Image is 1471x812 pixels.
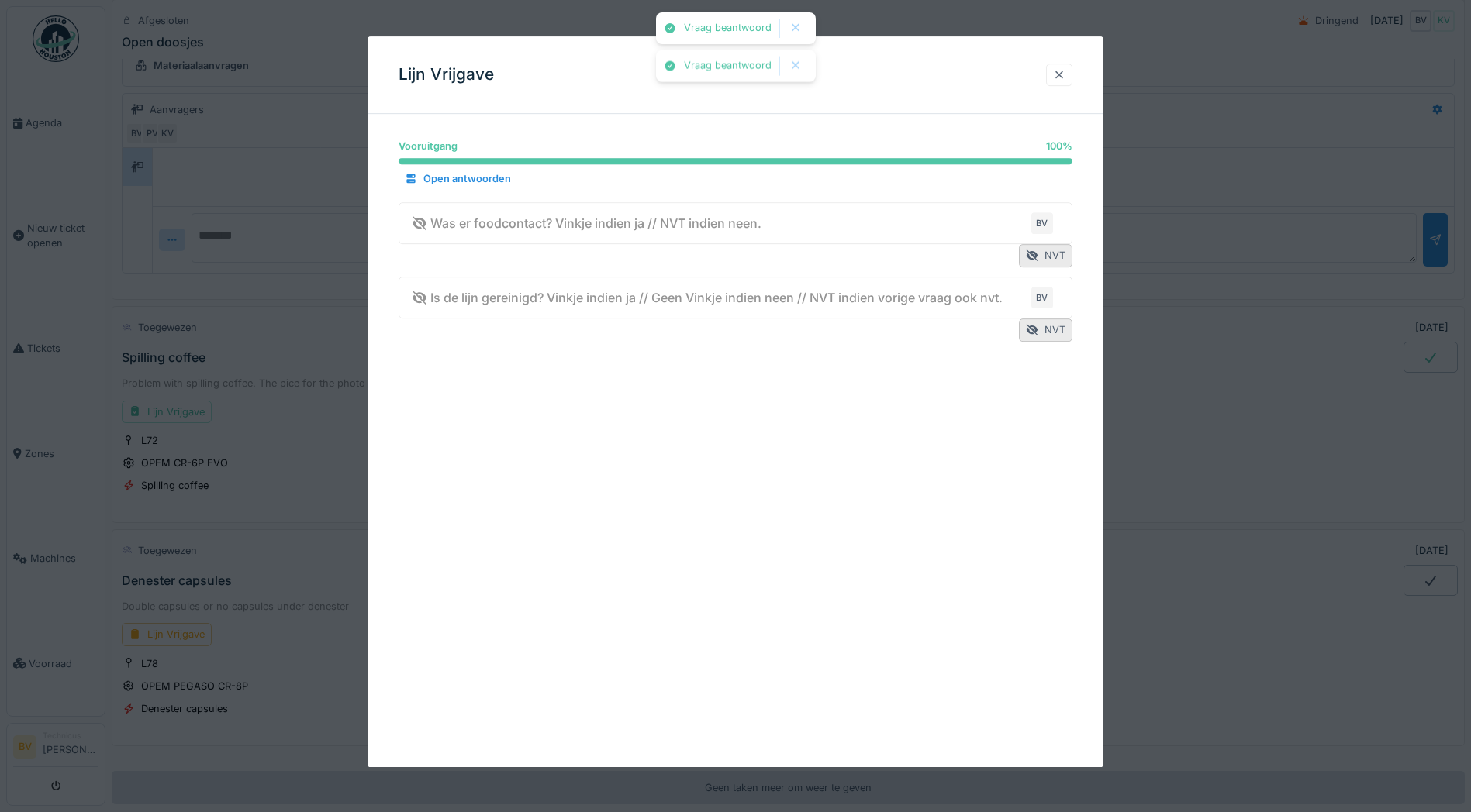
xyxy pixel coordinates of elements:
[684,60,772,73] div: Vraag beantwoord
[1019,245,1072,267] div: NVT
[399,169,517,190] div: Open antwoorden
[412,214,761,232] div: Was er foodcontact? Vinkje indien ja // NVT indien neen.
[406,209,1065,238] summary: Was er foodcontact? Vinkje indien ja // NVT indien neen.BV
[399,139,458,153] div: Vooruitgang
[1031,287,1053,308] div: BV
[406,284,1065,312] summary: Is de lijn gereinigd? Vinkje indien ja // Geen Vinkje indien neen // NVT indien vorige vraag ook ...
[399,158,1072,164] progress: 100 %
[1019,319,1072,342] div: NVT
[1046,139,1072,153] div: 100 %
[399,65,494,84] h3: Lijn Vrijgave
[684,22,772,35] div: Vraag beantwoord
[412,288,1003,307] div: Is de lijn gereinigd? Vinkje indien ja // Geen Vinkje indien neen // NVT indien vorige vraag ook ...
[1031,212,1053,234] div: BV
